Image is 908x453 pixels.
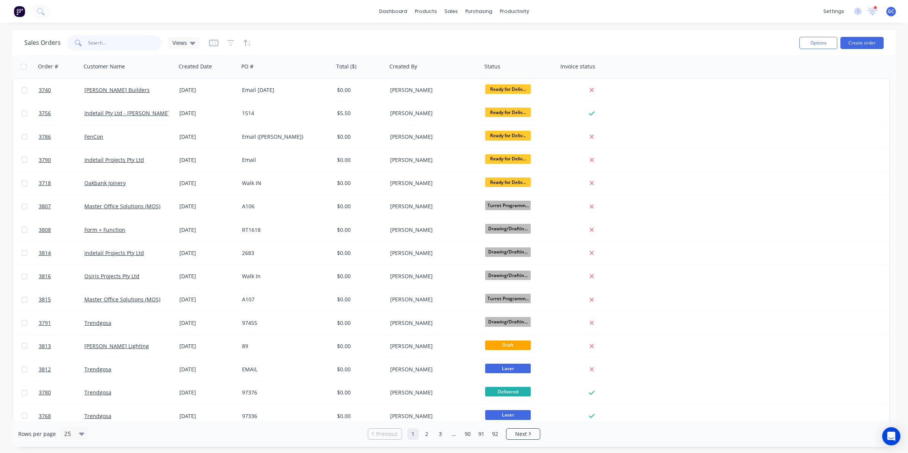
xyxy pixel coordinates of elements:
div: $0.00 [337,319,382,327]
a: [PERSON_NAME] Lighting [84,342,149,350]
span: Turret Programm... [485,294,531,303]
div: [PERSON_NAME] [390,272,475,280]
div: Customer Name [84,63,125,70]
a: Page 3 [435,428,446,440]
div: Order # [38,63,58,70]
a: Oakbank Joinery [84,179,126,187]
div: [DATE] [179,366,236,373]
div: purchasing [462,6,496,17]
div: products [411,6,441,17]
div: Status [484,63,500,70]
a: 3768 [39,405,84,428]
a: Page 92 [489,428,501,440]
span: Turret Programm... [485,201,531,210]
a: 3807 [39,195,84,218]
a: Osiris Projects Pty Ltd [84,272,139,280]
a: Trendgosa [84,412,111,420]
span: 3812 [39,366,51,373]
span: Drawing/Draftin... [485,317,531,326]
a: dashboard [375,6,411,17]
span: 3768 [39,412,51,420]
div: [PERSON_NAME] [390,156,475,164]
span: Laser [485,410,531,420]
span: Drawing/Draftin... [485,247,531,257]
div: $0.00 [337,249,382,257]
div: $0.00 [337,179,382,187]
span: 3718 [39,179,51,187]
a: Form + Function [84,226,125,233]
span: 3786 [39,133,51,141]
div: 97455 [242,319,326,327]
div: [DATE] [179,272,236,280]
ul: Pagination [365,428,543,440]
div: [PERSON_NAME] [390,342,475,350]
div: [PERSON_NAME] [390,226,475,234]
span: 3816 [39,272,51,280]
a: FenCon [84,133,103,140]
span: Laser [485,364,531,373]
div: $5.50 [337,109,382,117]
a: Master Office Solutions (MOS) [84,203,160,210]
a: Previous page [368,430,402,438]
div: [DATE] [179,179,236,187]
div: [DATE] [179,319,236,327]
span: GC [888,8,894,15]
div: [DATE] [179,389,236,396]
a: 3815 [39,288,84,311]
a: Page 2 [421,428,432,440]
a: Next page [506,430,540,438]
div: $0.00 [337,389,382,396]
div: [DATE] [179,109,236,117]
div: $0.00 [337,203,382,210]
span: Drawing/Draftin... [485,224,531,233]
a: [PERSON_NAME] Builders [84,86,150,93]
div: Email [242,156,326,164]
span: Ready for Deliv... [485,84,531,94]
div: Invoice status [560,63,595,70]
span: Next [515,430,527,438]
div: Total ($) [336,63,356,70]
span: 3791 [39,319,51,327]
span: Delivered [485,387,531,396]
span: 3790 [39,156,51,164]
span: 3740 [39,86,51,94]
a: Trendgosa [84,389,111,396]
div: Walk IN [242,179,326,187]
div: productivity [496,6,533,17]
div: Created Date [179,63,212,70]
a: Trendgosa [84,319,111,326]
a: Jump forward [448,428,460,440]
span: 3756 [39,109,51,117]
div: $0.00 [337,272,382,280]
span: Draft [485,341,531,350]
span: 3813 [39,342,51,350]
div: [DATE] [179,86,236,94]
div: [PERSON_NAME] [390,319,475,327]
a: 3808 [39,219,84,241]
div: [PERSON_NAME] [390,249,475,257]
div: RT1618 [242,226,326,234]
a: 3780 [39,381,84,404]
a: 3813 [39,335,84,358]
div: [DATE] [179,249,236,257]
a: Page 91 [476,428,487,440]
span: Ready for Deliv... [485,177,531,187]
span: Rows per page [18,430,56,438]
div: [PERSON_NAME] [390,109,475,117]
span: 3814 [39,249,51,257]
button: Options [799,37,837,49]
img: Factory [14,6,25,17]
div: [PERSON_NAME] [390,296,475,303]
div: 2683 [242,249,326,257]
span: Ready for Deliv... [485,154,531,164]
a: Trendgosa [84,366,111,373]
span: 3780 [39,389,51,396]
div: 89 [242,342,326,350]
a: Indetail Projects Pty Ltd [84,156,144,163]
div: A106 [242,203,326,210]
div: [DATE] [179,296,236,303]
a: 3790 [39,149,84,171]
div: $0.00 [337,342,382,350]
div: [DATE] [179,156,236,164]
div: $0.00 [337,133,382,141]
